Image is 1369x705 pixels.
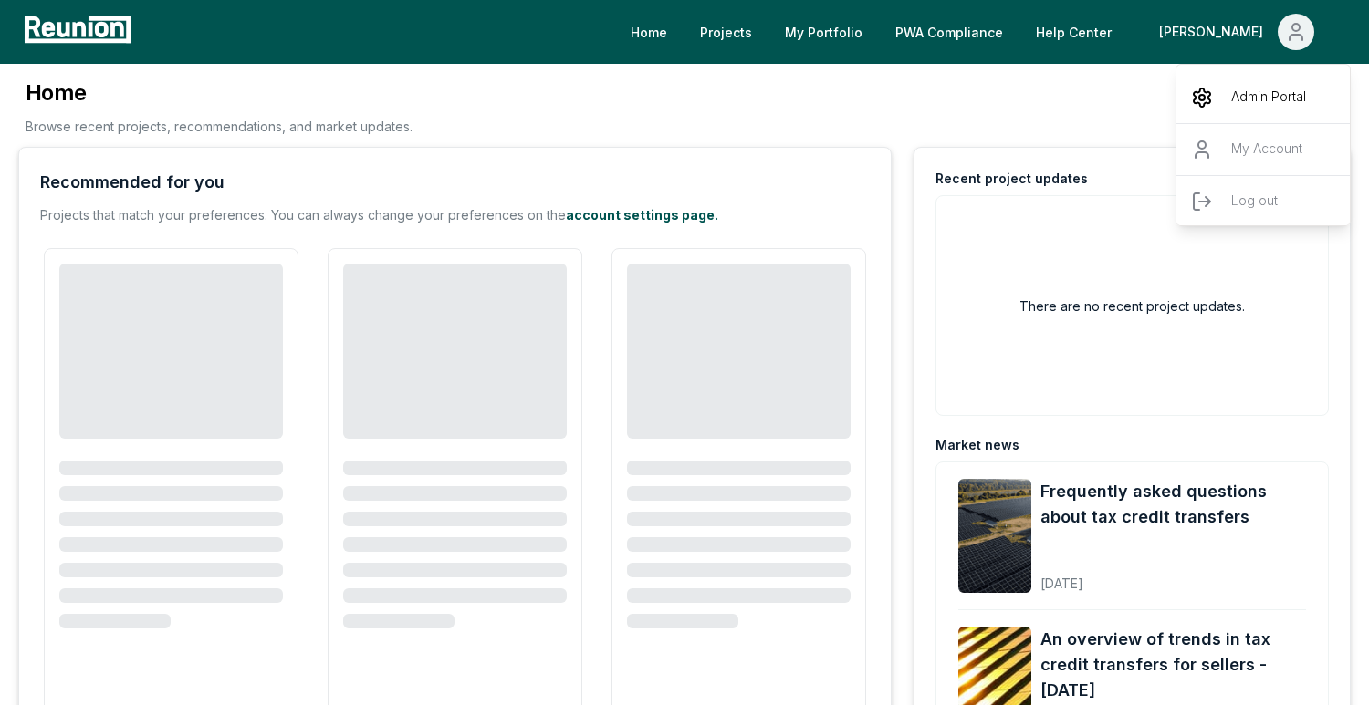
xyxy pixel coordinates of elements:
div: [DATE] [1040,561,1306,593]
a: My Portfolio [770,14,877,50]
h3: Home [26,78,413,108]
div: [PERSON_NAME] [1159,14,1270,50]
div: Recent project updates [935,170,1088,188]
h2: There are no recent project updates. [1019,296,1245,316]
p: Browse recent projects, recommendations, and market updates. [26,117,413,136]
div: Recommended for you [40,170,225,195]
button: [PERSON_NAME] [1144,14,1329,50]
p: Admin Portal [1231,87,1306,109]
img: Frequently asked questions about tax credit transfers [958,479,1031,593]
p: Log out [1231,191,1278,213]
a: An overview of trends in tax credit transfers for sellers - [DATE] [1040,627,1306,703]
div: Market news [935,436,1019,454]
a: account settings page. [566,207,718,223]
a: Admin Portal [1176,72,1352,123]
div: [PERSON_NAME] [1176,72,1352,234]
span: Projects that match your preferences. You can always change your preferences on the [40,207,566,223]
a: Frequently asked questions about tax credit transfers [1040,479,1306,530]
nav: Main [616,14,1351,50]
a: Projects [685,14,767,50]
a: PWA Compliance [881,14,1018,50]
a: Help Center [1021,14,1126,50]
a: Home [616,14,682,50]
p: My Account [1231,139,1302,161]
